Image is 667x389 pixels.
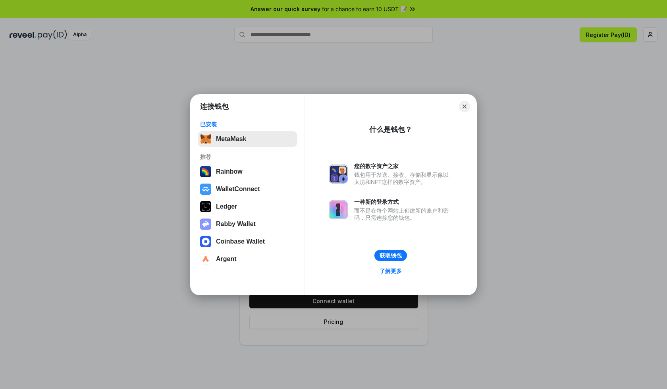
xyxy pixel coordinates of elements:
[216,186,260,193] div: WalletConnect
[329,200,348,219] img: svg+xml,%3Csvg%20xmlns%3D%22http%3A%2F%2Fwww.w3.org%2F2000%2Fsvg%22%20fill%3D%22none%22%20viewBox...
[354,207,453,221] div: 而不是在每个网站上创建新的账户和密码，只需连接您的钱包。
[216,168,243,175] div: Rainbow
[200,184,211,195] img: svg+xml,%3Csvg%20width%3D%2228%22%20height%3D%2228%22%20viewBox%3D%220%200%2028%2028%22%20fill%3D...
[200,254,211,265] img: svg+xml,%3Csvg%20width%3D%2228%22%20height%3D%2228%22%20viewBox%3D%220%200%2028%2028%22%20fill%3D...
[198,164,297,180] button: Rainbow
[369,125,412,134] div: 什么是钱包？
[198,251,297,267] button: Argent
[380,267,402,275] div: 了解更多
[216,221,256,228] div: Rabby Wallet
[354,198,453,205] div: 一种新的登录方式
[200,201,211,212] img: svg+xml,%3Csvg%20xmlns%3D%22http%3A%2F%2Fwww.w3.org%2F2000%2Fsvg%22%20width%3D%2228%22%20height%3...
[198,131,297,147] button: MetaMask
[198,199,297,215] button: Ledger
[200,219,211,230] img: svg+xml,%3Csvg%20xmlns%3D%22http%3A%2F%2Fwww.w3.org%2F2000%2Fsvg%22%20fill%3D%22none%22%20viewBox...
[459,101,470,112] button: Close
[200,236,211,247] img: svg+xml,%3Csvg%20width%3D%2228%22%20height%3D%2228%22%20viewBox%3D%220%200%2028%2028%22%20fill%3D...
[198,216,297,232] button: Rabby Wallet
[354,171,453,186] div: 钱包用于发送、接收、存储和显示像以太坊和NFT这样的数字资产。
[216,238,265,245] div: Coinbase Wallet
[216,135,246,143] div: MetaMask
[198,181,297,197] button: WalletConnect
[200,102,229,111] h1: 连接钱包
[354,163,453,170] div: 您的数字资产之家
[374,250,407,261] button: 获取钱包
[216,203,237,210] div: Ledger
[329,165,348,184] img: svg+xml,%3Csvg%20xmlns%3D%22http%3A%2F%2Fwww.w3.org%2F2000%2Fsvg%22%20fill%3D%22none%22%20viewBox...
[216,255,237,263] div: Argent
[380,252,402,259] div: 获取钱包
[200,153,295,161] div: 推荐
[375,266,407,276] a: 了解更多
[200,121,295,128] div: 已安装
[200,134,211,145] img: svg+xml,%3Csvg%20fill%3D%22none%22%20height%3D%2233%22%20viewBox%3D%220%200%2035%2033%22%20width%...
[198,234,297,250] button: Coinbase Wallet
[200,166,211,177] img: svg+xml,%3Csvg%20width%3D%22120%22%20height%3D%22120%22%20viewBox%3D%220%200%20120%20120%22%20fil...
